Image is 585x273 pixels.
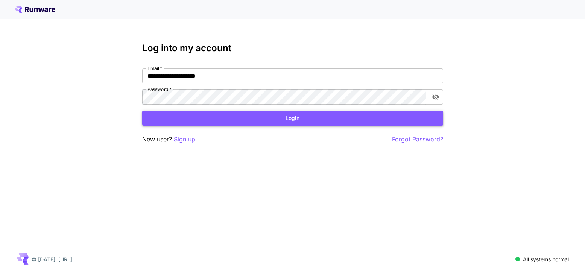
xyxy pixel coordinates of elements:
[429,90,442,104] button: toggle password visibility
[142,43,443,53] h3: Log into my account
[523,255,569,263] p: All systems normal
[147,86,172,93] label: Password
[147,65,162,71] label: Email
[142,111,443,126] button: Login
[32,255,72,263] p: © [DATE], [URL]
[174,135,195,144] button: Sign up
[392,135,443,144] button: Forgot Password?
[142,135,195,144] p: New user?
